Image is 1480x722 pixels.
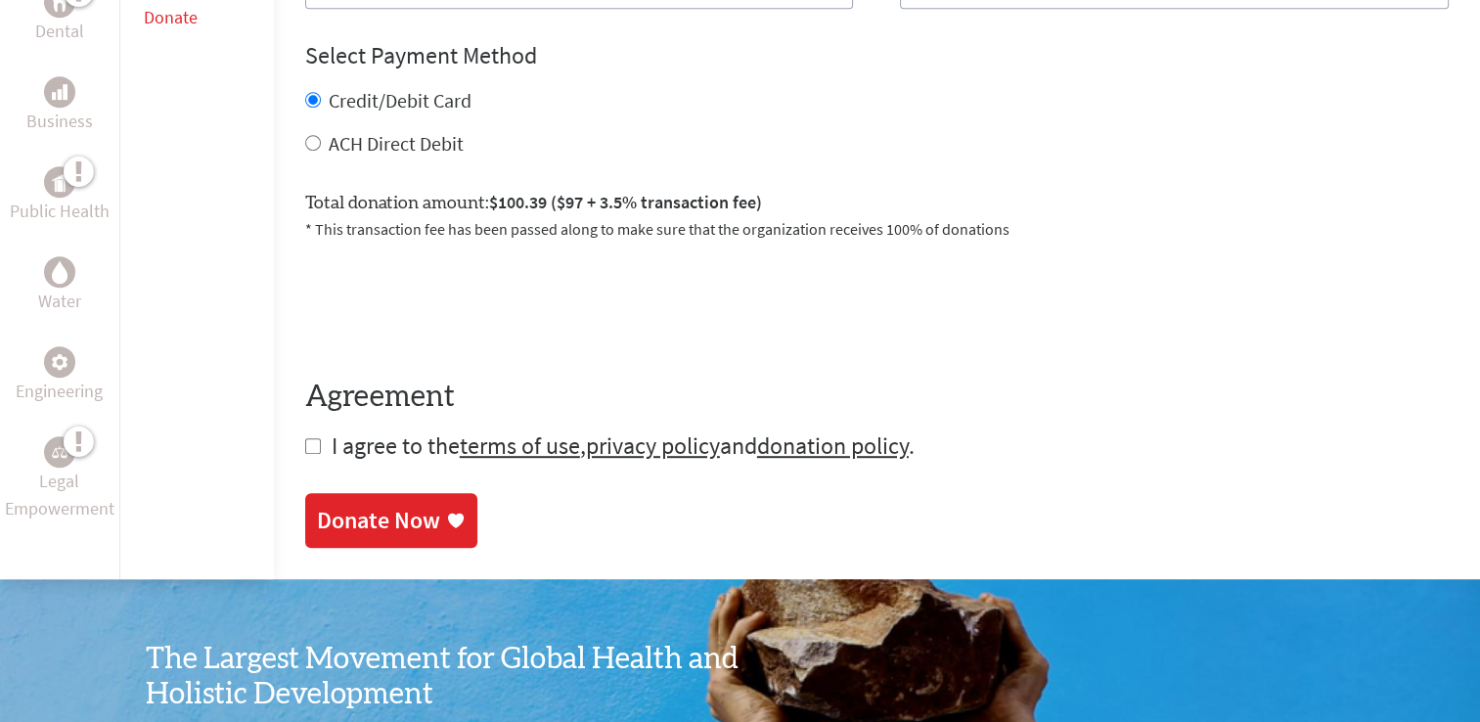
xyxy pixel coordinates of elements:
[586,430,720,461] a: privacy policy
[26,76,93,135] a: BusinessBusiness
[52,172,67,192] img: Public Health
[10,198,110,225] p: Public Health
[329,88,471,113] label: Credit/Debit Card
[52,261,67,284] img: Water
[329,131,464,156] label: ACH Direct Debit
[35,18,84,45] p: Dental
[16,378,103,405] p: Engineering
[460,430,580,461] a: terms of use
[332,430,915,461] span: I agree to the , and .
[305,40,1449,71] h4: Select Payment Method
[44,346,75,378] div: Engineering
[44,76,75,108] div: Business
[44,166,75,198] div: Public Health
[317,505,440,536] div: Donate Now
[305,217,1449,241] p: * This transaction fee has been passed along to make sure that the organization receives 100% of ...
[144,6,198,28] a: Donate
[10,166,110,225] a: Public HealthPublic Health
[4,436,115,522] a: Legal EmpowermentLegal Empowerment
[4,468,115,522] p: Legal Empowerment
[305,493,477,548] a: Donate Now
[146,642,740,712] h3: The Largest Movement for Global Health and Holistic Development
[26,108,93,135] p: Business
[52,84,67,100] img: Business
[757,430,909,461] a: donation policy
[16,346,103,405] a: EngineeringEngineering
[305,189,762,217] label: Total donation amount:
[305,380,1449,415] h4: Agreement
[52,354,67,370] img: Engineering
[489,191,762,213] span: $100.39 ($97 + 3.5% transaction fee)
[305,264,603,340] iframe: reCAPTCHA
[38,256,81,315] a: WaterWater
[44,436,75,468] div: Legal Empowerment
[44,256,75,288] div: Water
[52,446,67,458] img: Legal Empowerment
[38,288,81,315] p: Water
